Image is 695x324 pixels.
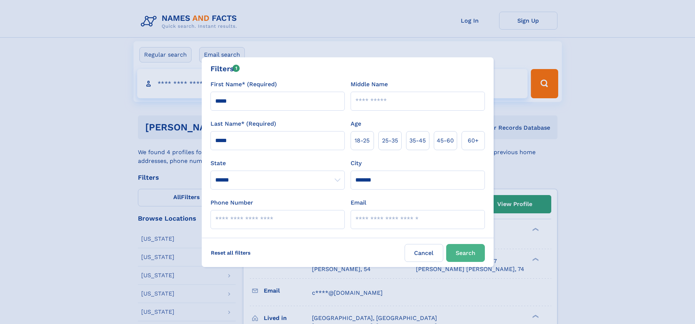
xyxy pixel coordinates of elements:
div: Filters [211,63,240,74]
label: First Name* (Required) [211,80,277,89]
span: 45‑60 [437,136,454,145]
label: Reset all filters [206,244,255,262]
label: City [351,159,362,168]
label: Email [351,198,366,207]
label: Phone Number [211,198,253,207]
label: Age [351,119,361,128]
label: Middle Name [351,80,388,89]
label: Last Name* (Required) [211,119,276,128]
label: Cancel [405,244,443,262]
span: 60+ [468,136,479,145]
label: State [211,159,345,168]
button: Search [446,244,485,262]
span: 25‑35 [382,136,398,145]
span: 18‑25 [355,136,370,145]
span: 35‑45 [409,136,426,145]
